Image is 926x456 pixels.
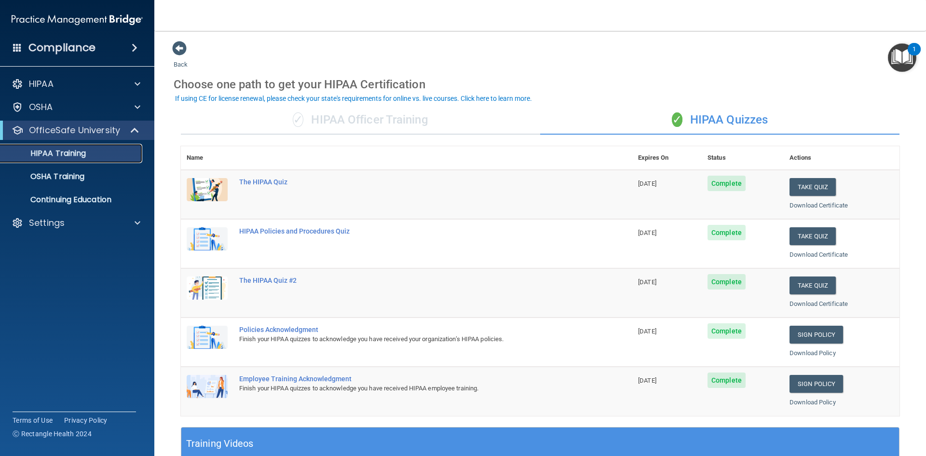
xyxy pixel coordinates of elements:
p: HIPAA Training [6,149,86,158]
span: Complete [708,176,746,191]
th: Expires On [632,146,702,170]
a: Terms of Use [13,415,53,425]
span: [DATE] [638,229,656,236]
a: Sign Policy [790,375,843,393]
th: Status [702,146,784,170]
a: OSHA [12,101,140,113]
button: Take Quiz [790,276,836,294]
button: Take Quiz [790,227,836,245]
span: Complete [708,225,746,240]
a: Download Certificate [790,251,848,258]
h4: Compliance [28,41,95,55]
span: [DATE] [638,328,656,335]
div: HIPAA Officer Training [181,106,540,135]
div: Employee Training Acknowledgment [239,375,584,383]
p: OSHA Training [6,172,84,181]
p: HIPAA [29,78,54,90]
h5: Training Videos [186,435,254,452]
span: Complete [708,274,746,290]
span: [DATE] [638,278,656,286]
span: ✓ [293,112,303,127]
a: Privacy Policy [64,415,108,425]
span: [DATE] [638,377,656,384]
span: Complete [708,323,746,339]
span: ✓ [672,112,682,127]
button: Open Resource Center, 1 new notification [888,43,916,72]
button: If using CE for license renewal, please check your state's requirements for online vs. live cours... [174,94,533,103]
a: Download Policy [790,399,836,406]
div: Finish your HIPAA quizzes to acknowledge you have received your organization’s HIPAA policies. [239,333,584,345]
div: The HIPAA Quiz [239,178,584,186]
p: OfficeSafe University [29,124,120,136]
span: [DATE] [638,180,656,187]
a: HIPAA [12,78,140,90]
a: Sign Policy [790,326,843,344]
a: Download Certificate [790,300,848,307]
img: PMB logo [12,10,143,29]
div: HIPAA Quizzes [540,106,899,135]
a: OfficeSafe University [12,124,140,136]
a: Settings [12,217,140,229]
p: Settings [29,217,65,229]
span: Ⓒ Rectangle Health 2024 [13,429,92,439]
p: OSHA [29,101,53,113]
div: Choose one path to get your HIPAA Certification [174,70,907,98]
div: Finish your HIPAA quizzes to acknowledge you have received HIPAA employee training. [239,383,584,394]
th: Actions [784,146,899,170]
th: Name [181,146,233,170]
div: If using CE for license renewal, please check your state's requirements for online vs. live cours... [175,95,532,102]
a: Back [174,49,188,68]
div: 1 [912,49,916,62]
a: Download Policy [790,349,836,357]
div: HIPAA Policies and Procedures Quiz [239,227,584,235]
p: Continuing Education [6,195,138,205]
div: Policies Acknowledgment [239,326,584,333]
a: Download Certificate [790,202,848,209]
div: The HIPAA Quiz #2 [239,276,584,284]
button: Take Quiz [790,178,836,196]
span: Complete [708,373,746,388]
